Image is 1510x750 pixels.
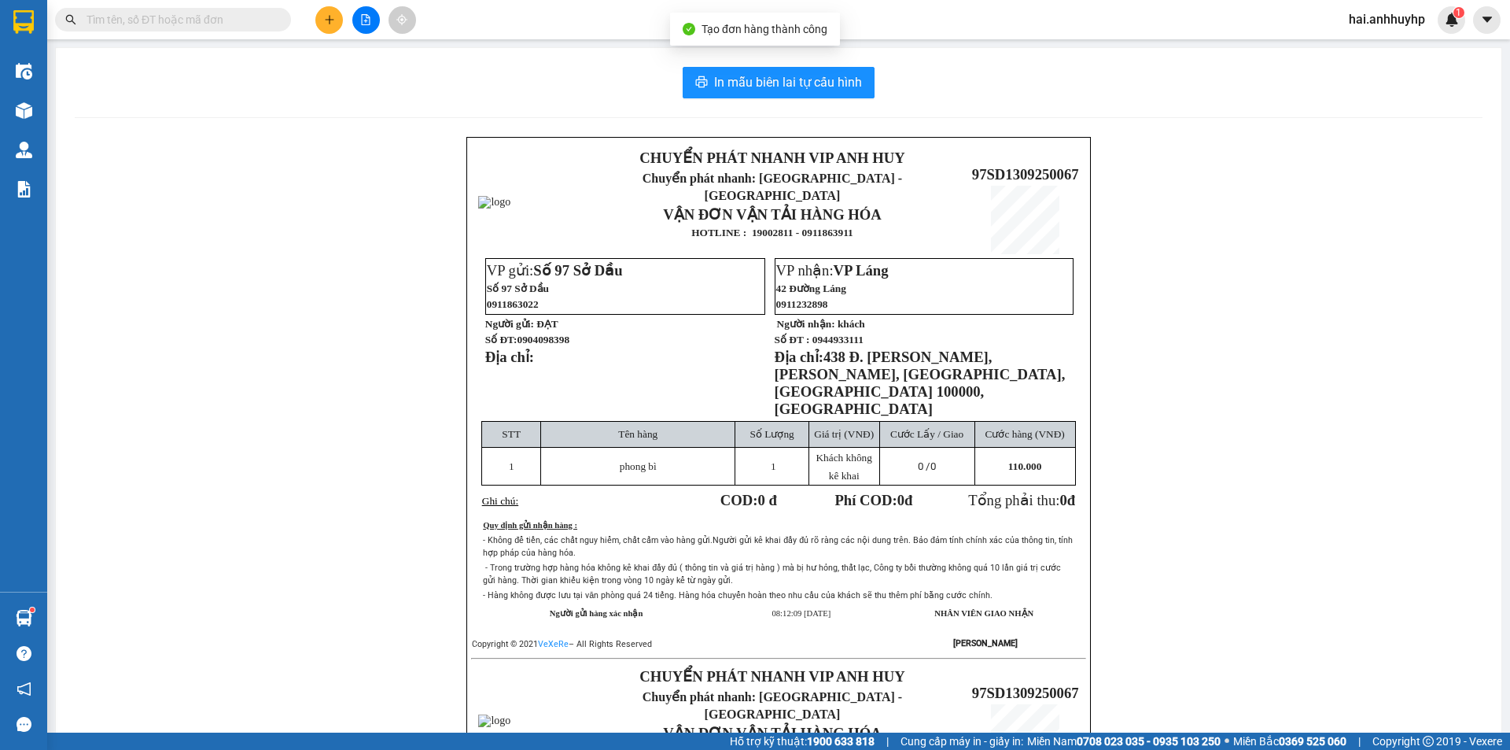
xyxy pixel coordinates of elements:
span: 42 Đường Láng [776,283,846,294]
img: logo [478,196,510,209]
span: ĐẠT [536,318,558,330]
span: 0 [1059,492,1066,508]
span: VP Láng [834,262,889,279]
sup: 1 [1453,7,1464,18]
img: logo [478,715,510,727]
span: Miền Bắc [1233,733,1346,750]
input: Tìm tên, số ĐT hoặc mã đơn [87,11,272,28]
strong: Người nhận: [777,318,835,330]
strong: COD: [720,492,777,508]
span: Ghi chú: [482,495,518,507]
strong: 0708 023 035 - 0935 103 250 [1077,735,1221,748]
span: VP nhận: [776,262,889,279]
a: VeXeRe [538,639,569,649]
span: Chuyển phát nhanh: [GEOGRAPHIC_DATA] - [GEOGRAPHIC_DATA] [89,68,225,124]
span: Cước Lấy / Giao [890,428,963,440]
span: 08:12:09 [DATE] [772,609,830,618]
span: Cung cấp máy in - giấy in: [900,733,1023,750]
span: 0944933111 [812,334,864,345]
span: Cước hàng (VNĐ) [985,428,1065,440]
img: warehouse-icon [16,63,32,79]
button: aim [389,6,416,34]
span: Tổng phải thu: [968,492,1075,508]
span: question-circle [17,646,31,661]
img: solution-icon [16,181,32,198]
strong: CHUYỂN PHÁT NHANH VIP ANH HUY [639,150,904,166]
img: logo [7,62,87,142]
button: file-add [352,6,380,34]
span: 110.000 [1008,460,1042,472]
strong: VẬN ĐƠN VẬN TẢI HÀNG HÓA [663,725,882,741]
strong: CHUYỂN PHÁT NHANH VIP ANH HUY [98,13,215,64]
strong: 1900 633 818 [807,735,875,748]
span: 0911863022 [487,298,539,310]
span: - Hàng không được lưu tại văn phòng quá 24 tiếng. Hàng hóa chuyển hoàn theo nhu cầu của khách sẽ ... [483,590,993,600]
span: Số Lượng [750,428,794,440]
span: 97SD1309250067 [972,166,1079,183]
span: copyright [1423,736,1434,747]
img: warehouse-icon [16,142,32,158]
span: đ [1067,492,1075,508]
strong: Số ĐT: [485,334,569,345]
sup: 1 [30,608,35,612]
strong: NHÂN VIÊN GIAO NHẬN [934,609,1033,618]
span: Người gửi kê khai đầy đủ rõ ràng các nội dung trên. Bảo đảm tính chính xác của thông tin, tính hợ... [483,535,1073,558]
span: check-circle [683,23,695,35]
img: warehouse-icon [16,610,32,626]
span: VP gửi: [487,262,623,279]
span: 0 [897,492,904,508]
span: 0 đ [757,492,776,508]
button: plus [315,6,343,34]
strong: VẬN ĐƠN VẬN TẢI HÀNG HÓA [663,206,882,223]
strong: Địa chỉ: [775,349,823,365]
span: - Trong trường hợp hàng hóa không kê khai đầy đủ ( thông tin và giá trị hàng ) mà bị hư hỏng, thấ... [483,563,1061,586]
span: - Không để tiền, các chất nguy hiểm, chất cấm vào hàng gửi. [483,535,713,545]
u: Quy định gửi nhận hàng : [483,521,577,530]
span: 0 [930,460,936,472]
span: message [17,717,31,732]
span: Số 97 Sở Dầu [487,283,549,294]
span: file-add [360,14,371,25]
strong: Người gửi: [485,318,534,330]
span: 0911232898 [776,298,828,310]
span: In mẫu biên lai tự cấu hình [714,72,862,92]
strong: Người gửi hàng xác nhận [550,609,643,618]
span: hai.anhhuyhp [1336,9,1438,29]
span: 1 [1456,7,1461,18]
span: caret-down [1480,13,1494,27]
span: 1 [509,460,514,472]
span: 0 / [918,460,936,472]
strong: [PERSON_NAME] [953,638,1018,648]
strong: Phí COD: đ [834,492,912,508]
span: notification [17,682,31,696]
span: | [1358,733,1361,750]
img: icon-new-feature [1445,13,1459,27]
span: Tạo đơn hàng thành công [702,23,827,35]
span: khách [838,318,865,330]
span: search [65,14,76,25]
strong: 0369 525 060 [1279,735,1346,748]
strong: Địa chỉ: [485,349,534,365]
span: Chuyển phát nhanh: [GEOGRAPHIC_DATA] - [GEOGRAPHIC_DATA] [643,690,902,721]
button: printerIn mẫu biên lai tự cấu hình [683,67,875,98]
span: Tên hàng [618,428,657,440]
span: 1 [771,460,776,472]
span: Hỗ trợ kỹ thuật: [730,733,875,750]
span: 438 Đ. [PERSON_NAME], [PERSON_NAME], [GEOGRAPHIC_DATA], [GEOGRAPHIC_DATA] 100000, [GEOGRAPHIC_DATA] [775,349,1066,417]
span: 0904098398 [517,334,569,345]
span: | [886,733,889,750]
span: Copyright © 2021 – All Rights Reserved [472,639,652,649]
strong: Số ĐT : [775,334,810,345]
strong: CHUYỂN PHÁT NHANH VIP ANH HUY [639,668,904,685]
strong: HOTLINE : 19002811 - 0911863911 [691,227,853,238]
span: Chuyển phát nhanh: [GEOGRAPHIC_DATA] - [GEOGRAPHIC_DATA] [643,172,902,202]
span: phong bì [620,460,657,472]
span: STT [502,428,521,440]
span: ⚪️ [1225,738,1229,744]
span: Số 97 Sở Dầu [533,262,622,279]
button: caret-down [1473,6,1501,34]
span: aim [396,14,407,25]
span: Khách không kê khai [816,452,871,482]
img: logo-vxr [13,10,34,34]
span: printer [695,76,708,91]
